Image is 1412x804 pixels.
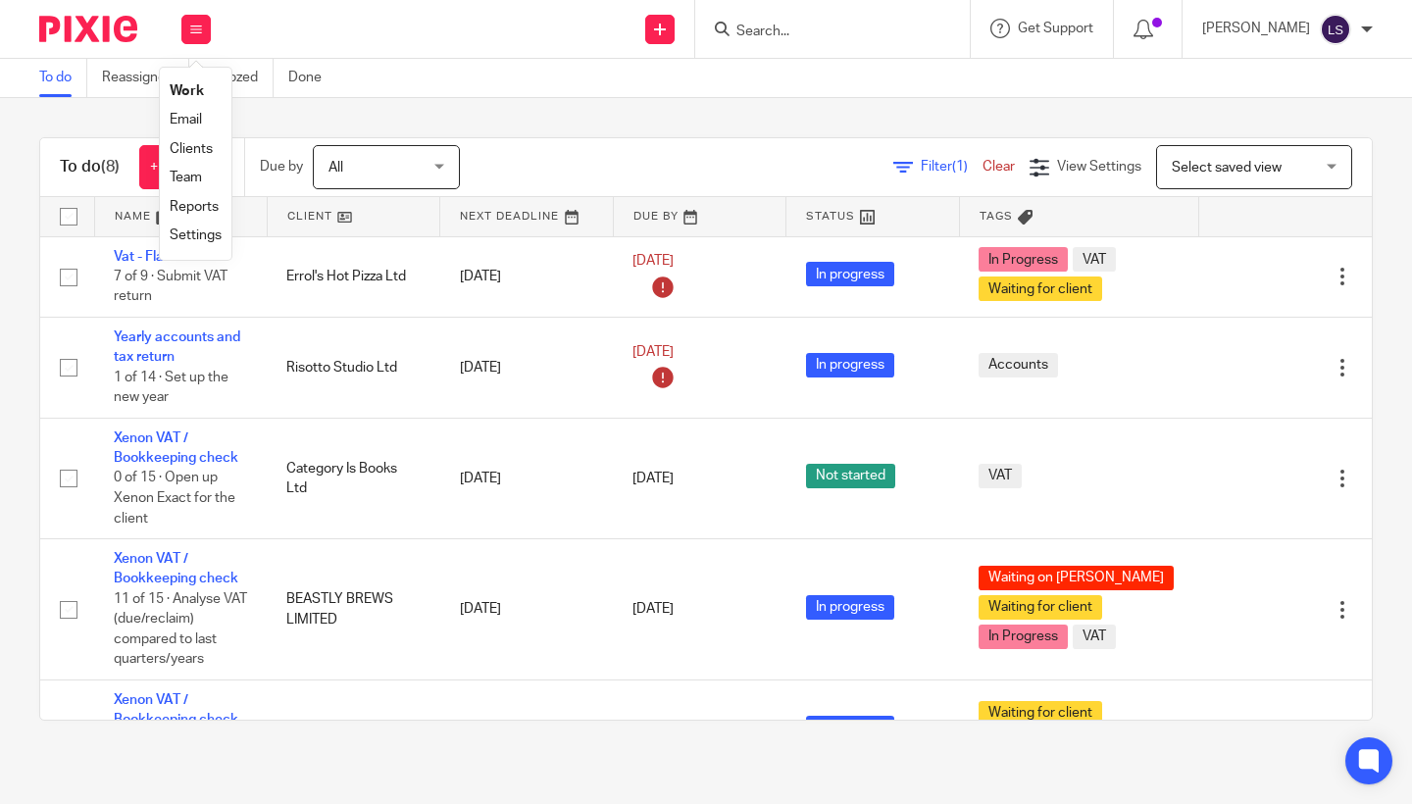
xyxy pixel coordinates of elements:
[267,236,439,317] td: Errol's Hot Pizza Ltd
[114,552,238,585] a: Xenon VAT / Bookkeeping check
[114,270,227,304] span: 7 of 9 · Submit VAT return
[979,353,1058,377] span: Accounts
[267,539,439,680] td: BEASTLY BREWS LIMITED
[39,59,87,97] a: To do
[60,157,120,177] h1: To do
[114,472,235,526] span: 0 of 15 · Open up Xenon Exact for the client
[170,200,219,214] a: Reports
[170,142,213,156] a: Clients
[806,353,894,377] span: In progress
[39,16,137,42] img: Pixie
[440,236,613,317] td: [DATE]
[1320,14,1351,45] img: svg%3E
[170,171,202,184] a: Team
[114,592,247,667] span: 11 of 15 · Analyse VAT (due/reclaim) compared to last quarters/years
[1172,161,1282,175] span: Select saved view
[204,59,274,97] a: Snoozed
[1073,247,1116,272] span: VAT
[170,113,202,126] a: Email
[979,464,1022,488] span: VAT
[632,254,674,268] span: [DATE]
[288,59,336,97] a: Done
[1073,625,1116,649] span: VAT
[114,693,238,727] a: Xenon VAT / Bookkeeping check
[921,160,983,174] span: Filter
[328,161,343,175] span: All
[170,228,222,242] a: Settings
[979,247,1068,272] span: In Progress
[979,595,1102,620] span: Waiting for client
[267,680,439,781] td: Rectangle Ltd
[267,317,439,418] td: Risotto Studio Ltd
[440,680,613,781] td: [DATE]
[114,330,240,364] a: Yearly accounts and tax return
[139,145,225,189] a: + Add task
[260,157,303,176] p: Due by
[734,24,911,41] input: Search
[440,317,613,418] td: [DATE]
[114,371,228,405] span: 1 of 14 · Set up the new year
[980,211,1013,222] span: Tags
[267,418,439,538] td: Category Is Books Ltd
[979,566,1174,590] span: Waiting on [PERSON_NAME]
[1018,22,1093,35] span: Get Support
[440,418,613,538] td: [DATE]
[806,262,894,286] span: In progress
[1202,19,1310,38] p: [PERSON_NAME]
[1057,160,1141,174] span: View Settings
[979,625,1068,649] span: In Progress
[806,595,894,620] span: In progress
[979,276,1102,301] span: Waiting for client
[806,464,895,488] span: Not started
[632,603,674,617] span: [DATE]
[952,160,968,174] span: (1)
[114,250,201,264] a: Vat - Flat Rate
[101,159,120,175] span: (8)
[632,345,674,359] span: [DATE]
[632,472,674,485] span: [DATE]
[979,701,1102,726] span: Waiting for client
[440,539,613,680] td: [DATE]
[102,59,189,97] a: Reassigned
[114,431,238,465] a: Xenon VAT / Bookkeeping check
[170,84,204,98] a: Work
[983,160,1015,174] a: Clear
[806,716,894,740] span: In progress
